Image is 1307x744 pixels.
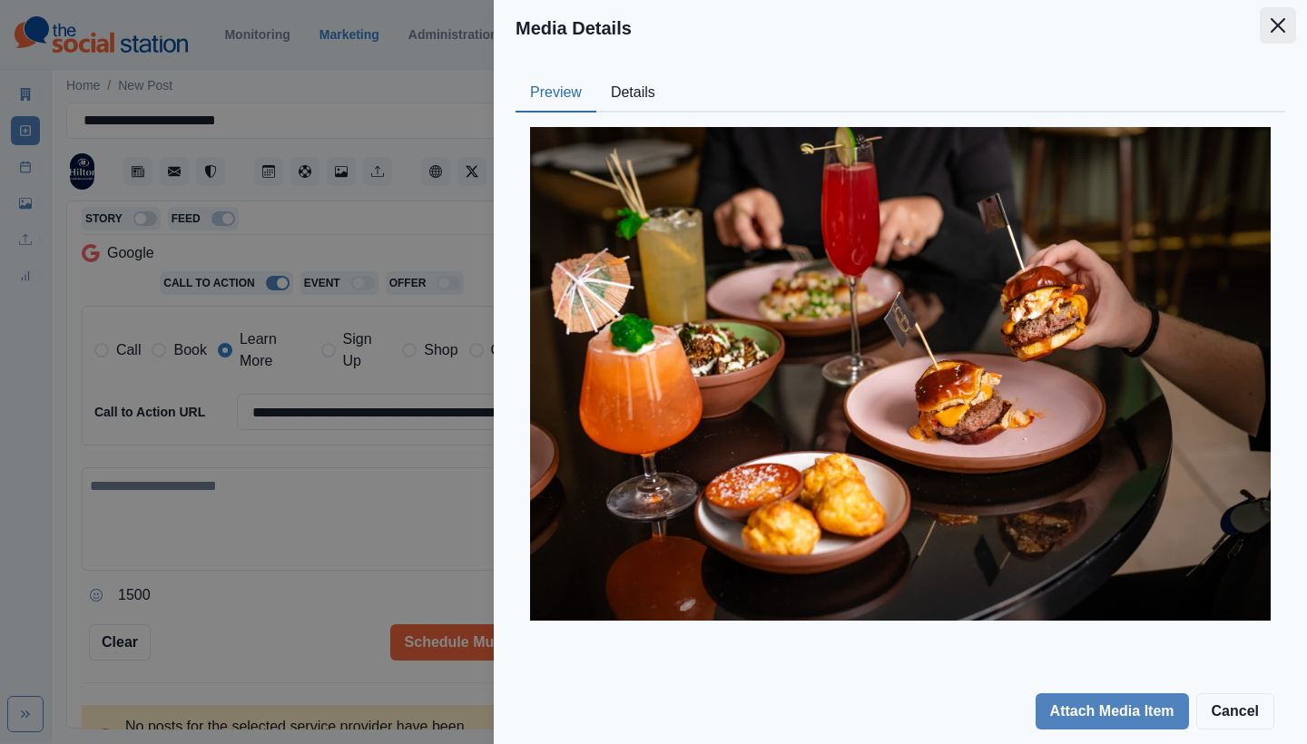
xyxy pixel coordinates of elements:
img: q5tqll7znlthd8qunrjw [530,127,1271,621]
button: Cancel [1196,693,1274,729]
button: Preview [516,74,596,113]
button: Attach Media Item [1036,693,1189,729]
button: Close [1260,7,1296,44]
button: Details [596,74,670,113]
